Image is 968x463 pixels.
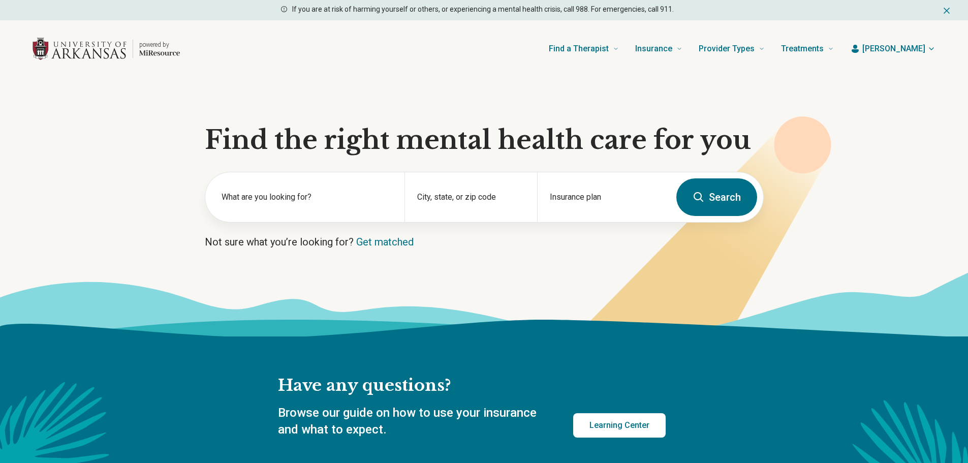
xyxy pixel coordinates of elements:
[850,43,935,55] button: [PERSON_NAME]
[781,28,834,69] a: Treatments
[278,405,549,439] p: Browse our guide on how to use your insurance and what to expect.
[635,42,672,56] span: Insurance
[278,375,666,396] h2: Have any questions?
[205,235,764,249] p: Not sure what you’re looking for?
[549,42,609,56] span: Find a Therapist
[676,178,757,216] button: Search
[699,42,755,56] span: Provider Types
[205,125,764,156] h1: Find the right mental health care for you
[549,28,619,69] a: Find a Therapist
[942,4,952,16] button: Dismiss
[33,33,180,65] a: Home page
[222,191,392,203] label: What are you looking for?
[292,4,674,15] p: If you are at risk of harming yourself or others, or experiencing a mental health crisis, call 98...
[781,42,824,56] span: Treatments
[699,28,765,69] a: Provider Types
[862,43,925,55] span: [PERSON_NAME]
[139,41,180,49] p: powered by
[635,28,682,69] a: Insurance
[573,413,666,438] a: Learning Center
[356,236,414,248] a: Get matched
